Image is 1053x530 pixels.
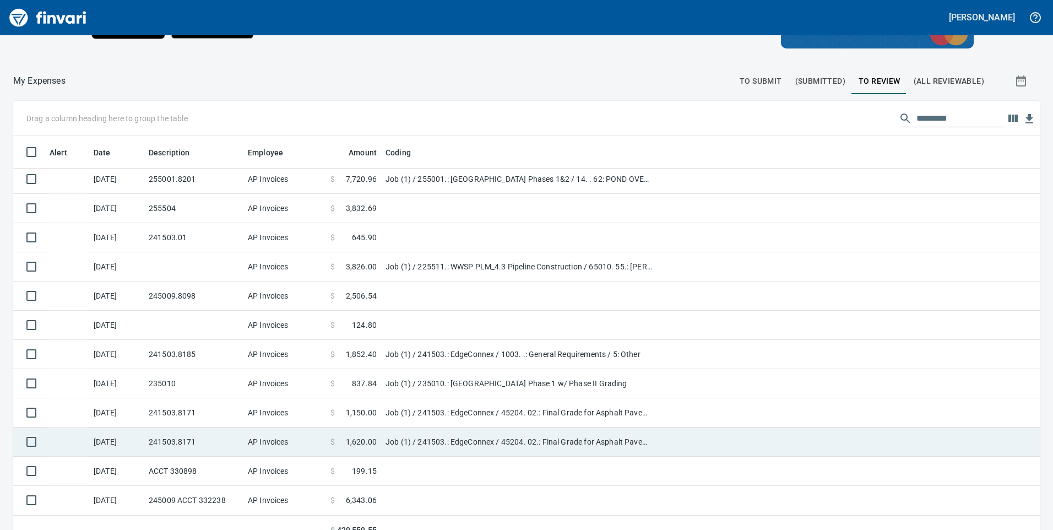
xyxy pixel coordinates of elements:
span: Date [94,146,111,159]
td: 241503.8171 [144,428,243,457]
span: Description [149,146,190,159]
span: $ [330,174,335,185]
span: (Submitted) [795,74,845,88]
p: Drag a column heading here to group the table [26,113,188,124]
nav: breadcrumb [13,74,66,88]
span: Amount [334,146,377,159]
td: 241503.8185 [144,340,243,369]
span: 1,852.40 [346,349,377,360]
span: $ [330,466,335,477]
span: 3,832.69 [346,203,377,214]
span: Coding [386,146,411,159]
td: [DATE] [89,223,144,252]
p: My Expenses [13,74,66,88]
span: 1,150.00 [346,407,377,418]
td: AP Invoices [243,428,326,457]
td: Job (1) / 255001.: [GEOGRAPHIC_DATA] Phases 1&2 / 14. . 62: POND OVER EX / 5: Other [381,165,656,194]
td: [DATE] [89,340,144,369]
span: $ [330,261,335,272]
td: 235010 [144,369,243,398]
span: To Submit [740,74,782,88]
td: [DATE] [89,398,144,428]
td: Job (1) / 225511.: WWSP PLM_4.3 Pipeline Construction / 65010. 55.: [PERSON_NAME] North Crossing ... [381,252,656,282]
span: $ [330,495,335,506]
td: AP Invoices [243,252,326,282]
span: Employee [248,146,283,159]
td: 255001.8201 [144,165,243,194]
span: 2,506.54 [346,290,377,301]
span: Description [149,146,204,159]
td: 241503.01 [144,223,243,252]
h5: [PERSON_NAME] [949,12,1015,23]
span: 199.15 [352,466,377,477]
span: Amount [349,146,377,159]
span: Alert [50,146,67,159]
button: [PERSON_NAME] [946,9,1018,26]
td: Job (1) / 241503.: EdgeConnex / 45204. 02.: Final Grade for Asphalt Pavement / 5: Other [381,428,656,457]
span: $ [330,349,335,360]
span: Alert [50,146,82,159]
span: 6,343.06 [346,495,377,506]
td: 245009 ACCT 332238 [144,486,243,515]
td: AP Invoices [243,369,326,398]
span: Employee [248,146,297,159]
span: $ [330,320,335,331]
span: 1,620.00 [346,436,377,447]
td: 241503.8171 [144,398,243,428]
td: [DATE] [89,194,144,223]
td: [DATE] [89,457,144,486]
span: $ [330,232,335,243]
span: Date [94,146,125,159]
td: Job (1) / 235010.: [GEOGRAPHIC_DATA] Phase 1 w/ Phase II Grading [381,369,656,398]
button: Show transactions within a particular date range [1005,68,1040,94]
td: AP Invoices [243,340,326,369]
span: 3,826.00 [346,261,377,272]
td: [DATE] [89,252,144,282]
td: Job (1) / 241503.: EdgeConnex / 45204. 02.: Final Grade for Asphalt Pavement / 5: Other [381,398,656,428]
span: $ [330,203,335,214]
td: AP Invoices [243,194,326,223]
span: Coding [386,146,425,159]
td: AP Invoices [243,486,326,515]
span: 124.80 [352,320,377,331]
td: AP Invoices [243,398,326,428]
td: AP Invoices [243,457,326,486]
td: ACCT 330898 [144,457,243,486]
td: [DATE] [89,165,144,194]
img: Finvari [7,4,89,31]
td: Job (1) / 241503.: EdgeConnex / 1003. .: General Requirements / 5: Other [381,340,656,369]
td: 245009.8098 [144,282,243,311]
button: Download Table [1021,111,1038,127]
span: $ [330,436,335,447]
td: [DATE] [89,311,144,340]
td: 255504 [144,194,243,223]
td: [DATE] [89,282,144,311]
span: 645.90 [352,232,377,243]
td: [DATE] [89,428,144,457]
span: $ [330,290,335,301]
span: 7,720.96 [346,174,377,185]
td: AP Invoices [243,311,326,340]
td: AP Invoices [243,223,326,252]
button: Choose columns to display [1005,110,1021,127]
span: 837.84 [352,378,377,389]
span: $ [330,378,335,389]
td: AP Invoices [243,282,326,311]
td: AP Invoices [243,165,326,194]
span: To Review [859,74,900,88]
span: $ [330,407,335,418]
span: (All Reviewable) [914,74,984,88]
td: [DATE] [89,486,144,515]
td: [DATE] [89,369,144,398]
